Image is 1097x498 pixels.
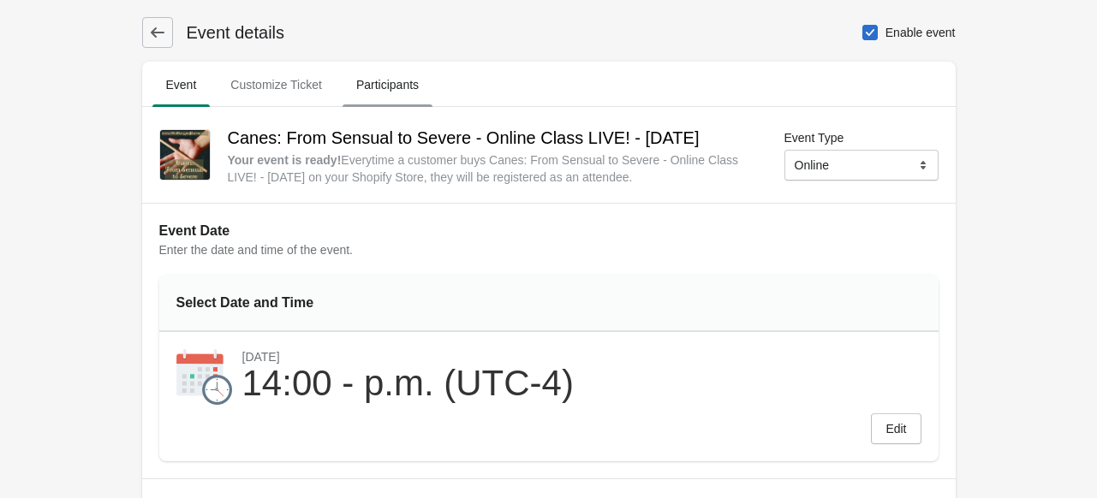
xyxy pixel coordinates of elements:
h1: Event details [173,21,285,44]
label: Event Type [784,129,844,146]
div: 14:00 - p.m. (UTC-4) [242,365,574,402]
div: Select Date and Time [176,293,400,313]
div: Everytime a customer buys Canes: From Sensual to Severe - Online Class LIVE! - [DATE] on your Sho... [228,151,756,186]
span: Enter the date and time of the event. [159,243,353,257]
span: Enable event [885,24,956,41]
button: Edit [871,413,921,444]
h2: Canes: From Sensual to Severe - Online Class LIVE! - [DATE] [228,124,756,151]
span: Event [152,69,211,100]
div: [DATE] [242,349,574,365]
img: canessept13.png [160,130,210,180]
span: Customize Ticket [217,69,336,100]
h2: Event Date [159,221,939,241]
span: Participants [343,69,432,100]
strong: Your event is ready ! [228,153,342,167]
img: calendar-9220d27974dede90758afcd34f990835.png [176,349,232,405]
span: Edit [885,422,906,436]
